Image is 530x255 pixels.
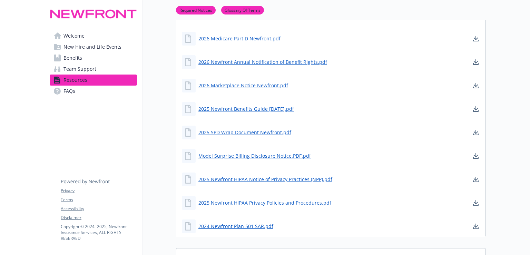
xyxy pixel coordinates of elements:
a: 2026 Newfront Annual Notification of Benefit Rights.pdf [198,58,327,66]
a: Model Surprise Billing Disclosure Notice.PDF.pdf [198,152,311,159]
a: 2025 SPD Wrap Document Newfront.pdf [198,129,291,136]
a: 2025 Newfront Benefits Guide [DATE].pdf [198,105,294,112]
a: Disclaimer [61,215,137,221]
a: Terms [61,197,137,203]
span: Team Support [63,63,96,75]
a: download document [472,175,480,184]
a: download document [472,58,480,66]
a: Privacy [61,188,137,194]
a: download document [472,81,480,90]
span: Benefits [63,52,82,63]
a: download document [472,199,480,207]
a: Benefits [50,52,137,63]
a: Accessibility [61,206,137,212]
a: download document [472,152,480,160]
a: Welcome [50,30,137,41]
span: FAQs [63,86,75,97]
a: 2026 Medicare Part D Newfront.pdf [198,35,281,42]
a: New Hire and Life Events [50,41,137,52]
a: Team Support [50,63,137,75]
a: Required Notices [176,7,216,13]
span: Welcome [63,30,85,41]
a: Glossary Of Terms [221,7,264,13]
a: 2025 Newfront HIPAA Notice of Privacy Practices (NPP).pdf [198,176,332,183]
a: Resources [50,75,137,86]
span: New Hire and Life Events [63,41,121,52]
a: 2026 Marketplace Notice Newfront.pdf [198,82,288,89]
p: Copyright © 2024 - 2025 , Newfront Insurance Services, ALL RIGHTS RESERVED [61,224,137,241]
a: download document [472,222,480,231]
a: download document [472,128,480,137]
a: download document [472,105,480,113]
a: download document [472,35,480,43]
span: Resources [63,75,87,86]
a: FAQs [50,86,137,97]
a: 2024 Newfront Plan 501 SAR.pdf [198,223,273,230]
a: 2025 Newfront HIPAA Privacy Policies and Procedures.pdf [198,199,331,206]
